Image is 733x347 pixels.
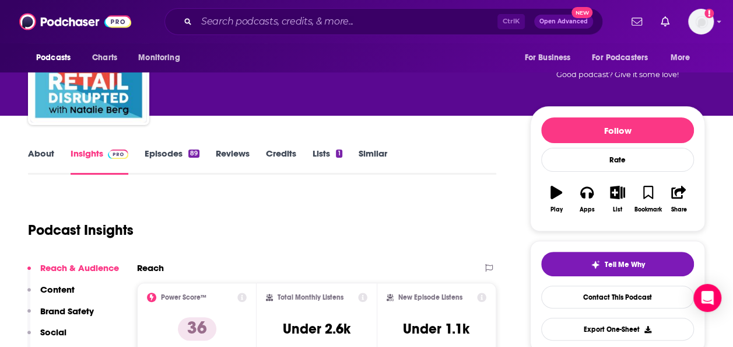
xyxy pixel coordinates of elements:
span: Good podcast? Give it some love! [556,70,679,79]
div: 1 [336,150,342,158]
a: InsightsPodchaser Pro [71,148,128,175]
button: Export One-Sheet [541,318,694,341]
h1: Podcast Insights [28,221,134,239]
div: List [613,206,622,213]
button: Show profile menu [688,9,714,34]
div: 89 [188,150,199,158]
div: Rate [541,148,694,172]
img: User Profile [688,9,714,34]
p: 36 [178,317,216,341]
h3: Under 1.1k [403,320,469,338]
img: Podchaser - Follow, Share and Rate Podcasts [19,11,131,33]
a: Similar [359,148,387,175]
span: Monitoring [138,50,180,66]
a: Reviews [216,148,250,175]
svg: Add a profile image [704,9,714,18]
span: Charts [92,50,117,66]
div: Open Intercom Messenger [693,284,721,312]
button: Bookmark [633,178,663,220]
span: More [671,50,690,66]
h3: Under 2.6k [283,320,350,338]
span: New [571,7,592,18]
input: Search podcasts, credits, & more... [197,12,497,31]
button: Play [541,178,571,220]
h2: Reach [137,262,164,273]
button: Reach & Audience [27,262,119,284]
img: tell me why sparkle [591,260,600,269]
span: Tell Me Why [605,260,645,269]
a: Credits [266,148,296,175]
a: Show notifications dropdown [656,12,674,32]
button: Follow [541,117,694,143]
span: For Podcasters [592,50,648,66]
h2: Power Score™ [161,293,206,301]
span: For Business [524,50,570,66]
button: Brand Safety [27,306,94,327]
img: Podchaser Pro [108,150,128,159]
span: Logged in as danisles [688,9,714,34]
a: About [28,148,54,175]
span: Open Advanced [539,19,588,25]
h2: Total Monthly Listens [278,293,343,301]
a: Episodes89 [145,148,199,175]
button: open menu [662,47,705,69]
a: Lists1 [313,148,342,175]
button: Content [27,284,75,306]
button: List [602,178,633,220]
div: Bookmark [634,206,662,213]
h2: New Episode Listens [398,293,462,301]
button: open menu [584,47,665,69]
p: Social [40,327,66,338]
p: Content [40,284,75,295]
div: Play [550,206,563,213]
div: Search podcasts, credits, & more... [164,8,603,35]
span: Ctrl K [497,14,525,29]
a: Show notifications dropdown [627,12,647,32]
button: Share [664,178,694,220]
a: Charts [85,47,124,69]
button: open menu [28,47,86,69]
p: Brand Safety [40,306,94,317]
button: Apps [571,178,602,220]
button: tell me why sparkleTell Me Why [541,252,694,276]
a: Contact This Podcast [541,286,694,308]
span: Podcasts [36,50,71,66]
button: open menu [516,47,585,69]
div: Share [671,206,686,213]
div: Apps [580,206,595,213]
p: Reach & Audience [40,262,119,273]
button: open menu [130,47,195,69]
button: Open AdvancedNew [534,15,593,29]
